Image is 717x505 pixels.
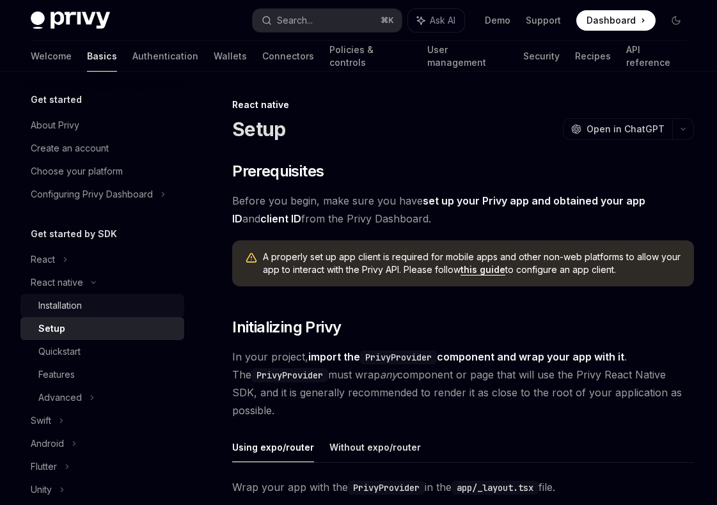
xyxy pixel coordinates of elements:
a: Recipes [575,41,611,72]
span: Before you begin, make sure you have and from the Privy Dashboard. [232,192,694,228]
a: Wallets [214,41,247,72]
span: Initializing Privy [232,317,341,338]
a: Basics [87,41,117,72]
code: app/_layout.tsx [452,481,539,495]
a: Choose your platform [20,160,184,183]
div: Quickstart [38,344,81,359]
span: Wrap your app with the in the file. [232,478,694,496]
code: PrivyProvider [251,368,328,382]
a: client ID [260,212,301,226]
div: React native [232,98,694,111]
a: Create an account [20,137,184,160]
a: set up your Privy app and obtained your app ID [232,194,645,226]
a: this guide [461,264,505,276]
div: Search... [277,13,313,28]
a: Authentication [132,41,198,72]
div: Choose your platform [31,164,123,179]
button: Toggle dark mode [666,10,686,31]
span: Ask AI [430,14,455,27]
button: Search...⌘K [253,9,402,32]
h1: Setup [232,118,285,141]
div: React [31,252,55,267]
code: PrivyProvider [360,350,437,364]
div: Configuring Privy Dashboard [31,187,153,202]
span: Prerequisites [232,161,324,182]
span: A properly set up app client is required for mobile apps and other non-web platforms to allow you... [263,251,681,276]
a: Security [523,41,560,72]
em: any [380,368,397,381]
code: PrivyProvider [348,481,425,495]
div: Unity [31,482,52,497]
a: Quickstart [20,340,184,363]
a: Dashboard [576,10,656,31]
a: Setup [20,317,184,340]
a: Features [20,363,184,386]
a: Welcome [31,41,72,72]
button: Open in ChatGPT [563,118,672,140]
div: Setup [38,321,65,336]
button: Ask AI [408,9,464,32]
div: Create an account [31,141,109,156]
button: Without expo/router [329,432,421,462]
a: Policies & controls [329,41,412,72]
div: Installation [38,298,82,313]
span: In your project, . The must wrap component or page that will use the Privy React Native SDK, and ... [232,348,694,419]
strong: import the component and wrap your app with it [308,350,624,363]
a: About Privy [20,114,184,137]
div: Flutter [31,459,57,474]
span: ⌘ K [381,15,394,26]
span: Dashboard [587,14,636,27]
a: Demo [485,14,510,27]
a: Support [526,14,561,27]
div: About Privy [31,118,79,133]
img: dark logo [31,12,110,29]
div: React native [31,275,83,290]
a: User management [427,41,508,72]
span: Open in ChatGPT [587,123,665,136]
h5: Get started [31,92,82,107]
a: Installation [20,294,184,317]
div: Advanced [38,390,82,405]
div: Android [31,436,64,451]
h5: Get started by SDK [31,226,117,242]
a: API reference [626,41,686,72]
svg: Warning [245,252,258,265]
div: Swift [31,413,51,428]
div: Features [38,367,75,382]
a: Connectors [262,41,314,72]
button: Using expo/router [232,432,314,462]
